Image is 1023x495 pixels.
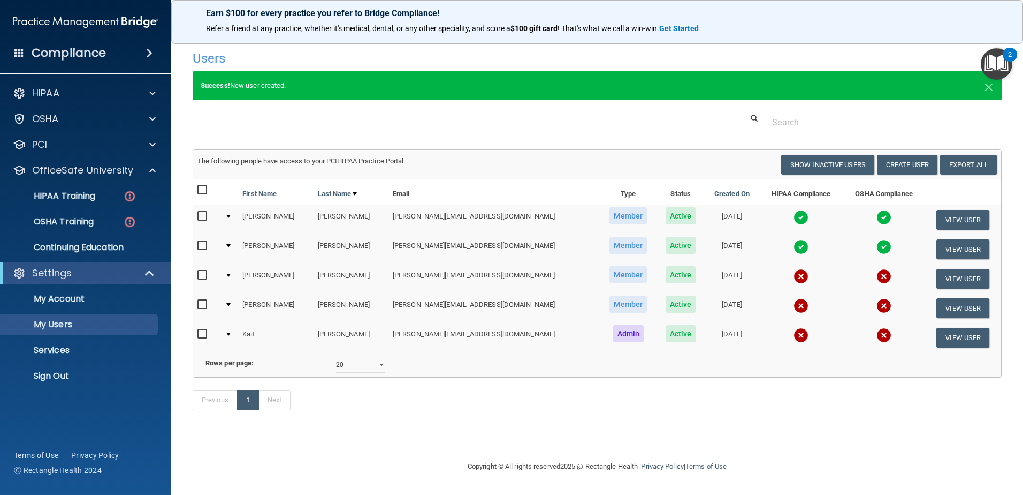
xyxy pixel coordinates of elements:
p: OfficeSafe University [32,164,133,177]
img: cross.ca9f0e7f.svg [876,269,891,284]
strong: Success! [201,81,230,89]
span: × [984,75,994,96]
span: Refer a friend at any practice, whether it's medical, dental, or any other speciality, and score a [206,24,510,33]
td: [DATE] [705,205,759,235]
img: danger-circle.6113f641.png [123,190,136,203]
a: Privacy Policy [71,450,119,461]
strong: Get Started [659,24,699,33]
button: Create User [877,155,937,175]
td: [DATE] [705,235,759,264]
td: [PERSON_NAME] [314,205,388,235]
a: Terms of Use [685,462,727,470]
span: The following people have access to your PCIHIPAA Practice Portal [197,157,404,165]
td: [DATE] [705,323,759,352]
img: tick.e7d51cea.svg [793,239,808,254]
td: [PERSON_NAME][EMAIL_ADDRESS][DOMAIN_NAME] [388,205,600,235]
button: View User [936,328,989,348]
a: Created On [714,187,750,200]
button: Close [984,79,994,92]
th: Email [388,179,600,205]
th: Type [600,179,656,205]
th: HIPAA Compliance [759,179,843,205]
button: View User [936,239,989,259]
span: ! That's what we call a win-win. [558,24,659,33]
a: Privacy Policy [641,462,683,470]
p: Continuing Education [7,242,153,253]
div: 2 [1008,55,1012,69]
button: Open Resource Center, 2 new notifications [981,48,1012,80]
a: HIPAA [13,87,156,100]
h4: Compliance [32,46,106,61]
button: Show Inactive Users [781,155,874,175]
span: Member [609,266,647,283]
button: View User [936,210,989,230]
td: [PERSON_NAME] [314,235,388,264]
th: Status [656,179,705,205]
span: Ⓒ Rectangle Health 2024 [14,465,102,476]
a: Previous [193,390,238,410]
td: [PERSON_NAME][EMAIL_ADDRESS][DOMAIN_NAME] [388,323,600,352]
a: OfficeSafe University [13,164,156,177]
button: View User [936,269,989,289]
td: [PERSON_NAME][EMAIL_ADDRESS][DOMAIN_NAME] [388,235,600,264]
span: Admin [613,325,644,342]
span: Active [666,207,696,224]
td: [PERSON_NAME] [238,264,313,294]
td: [PERSON_NAME] [238,235,313,264]
img: cross.ca9f0e7f.svg [793,269,808,284]
a: Terms of Use [14,450,58,461]
a: Get Started [659,24,700,33]
button: View User [936,298,989,318]
td: [DATE] [705,294,759,323]
a: OSHA [13,112,156,125]
p: PCI [32,138,47,151]
a: 1 [237,390,259,410]
img: cross.ca9f0e7f.svg [876,328,891,343]
span: Active [666,296,696,313]
a: Settings [13,267,155,280]
img: tick.e7d51cea.svg [876,210,891,225]
span: Member [609,237,647,254]
span: Active [666,266,696,283]
td: [PERSON_NAME] [314,294,388,323]
p: HIPAA Training [7,191,95,201]
td: [PERSON_NAME][EMAIL_ADDRESS][DOMAIN_NAME] [388,294,600,323]
input: Search [772,112,994,132]
td: [PERSON_NAME] [314,264,388,294]
span: Active [666,237,696,254]
td: [PERSON_NAME] [314,323,388,352]
a: Export All [940,155,997,175]
p: OSHA Training [7,216,94,227]
span: Member [609,296,647,313]
p: Sign Out [7,371,153,381]
p: My Users [7,319,153,330]
b: Rows per page: [205,359,254,367]
img: PMB logo [13,11,158,33]
img: cross.ca9f0e7f.svg [793,328,808,343]
h4: Users [193,51,658,65]
img: cross.ca9f0e7f.svg [793,298,808,313]
td: Kait [238,323,313,352]
p: HIPAA [32,87,59,100]
p: Earn $100 for every practice you refer to Bridge Compliance! [206,8,988,18]
td: [PERSON_NAME][EMAIL_ADDRESS][DOMAIN_NAME] [388,264,600,294]
div: Copyright © All rights reserved 2025 @ Rectangle Health | | [402,449,792,484]
p: Settings [32,267,72,280]
th: OSHA Compliance [843,179,925,205]
td: [PERSON_NAME] [238,205,313,235]
a: First Name [242,187,277,200]
span: Active [666,325,696,342]
a: Last Name [318,187,357,200]
p: Services [7,345,153,356]
div: New user created. [193,71,1002,100]
a: Next [258,390,291,410]
img: cross.ca9f0e7f.svg [876,298,891,313]
p: My Account [7,294,153,304]
img: danger-circle.6113f641.png [123,215,136,229]
a: PCI [13,138,156,151]
img: tick.e7d51cea.svg [876,239,891,254]
span: Member [609,207,647,224]
img: tick.e7d51cea.svg [793,210,808,225]
td: [PERSON_NAME] [238,294,313,323]
strong: $100 gift card [510,24,558,33]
